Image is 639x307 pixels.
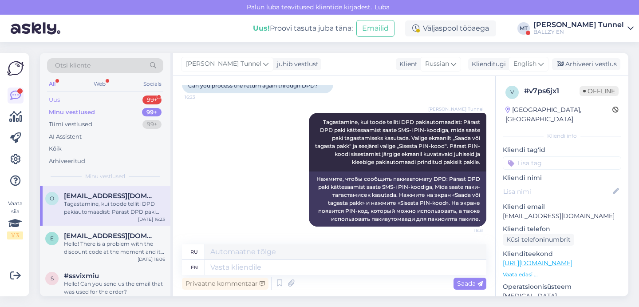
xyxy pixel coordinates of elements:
div: [DATE] 16:06 [138,256,165,263]
div: Küsi telefoninumbrit [503,234,574,246]
a: [PERSON_NAME] TunnelBALLZY EN [533,21,634,36]
p: Kliendi email [503,202,621,211]
span: Luba [372,3,392,11]
div: Can you process the return again through DPD? [182,78,333,93]
div: All [47,78,57,90]
span: Tagastamine, kui toode telliti DPD pakiautomaadist: Pärast DPD paki kättesaamist saate SMS-i PIN-... [315,119,481,165]
span: edvards.struza@gmail.com [64,232,156,240]
span: English [513,59,536,69]
div: Arhiveeritud [49,157,85,166]
div: Tagastamine, kui toode telliti DPD pakiautomaadist: Pärast DPD paki kättesaamist saate SMS-i PIN-... [64,200,165,216]
p: Vaata edasi ... [503,271,621,279]
span: [PERSON_NAME] Tunnel [428,106,484,112]
div: Нажмите, чтобы сообщить пакиавтомату DPD: Pärast DPD paki kättesaamist saate SMS-i PIN-koodiga, M... [309,171,486,227]
div: Klienditugi [468,60,506,69]
div: Proovi tasuta juba täna: [253,23,353,34]
div: Socials [142,78,163,90]
div: AI Assistent [49,132,82,141]
div: MT [517,22,530,35]
div: [PERSON_NAME] Tunnel [533,21,624,28]
div: 99+ [142,96,162,104]
span: Russian [425,59,449,69]
div: Uus [49,96,60,104]
div: Hello! Can you send us the email that was used for the order? [64,280,165,296]
span: o [50,195,54,202]
span: 16:23 [185,94,218,100]
span: [PERSON_NAME] Tunnel [186,59,261,69]
p: Kliendi telefon [503,224,621,234]
p: [MEDICAL_DATA] [503,291,621,301]
div: 99+ [142,108,162,117]
span: oni9876rt@gmail.com [64,192,156,200]
div: Privaatne kommentaar [182,278,268,290]
div: Hello! There is a problem with the discount code at the moment and it will be fixed as soon as po... [64,240,165,256]
input: Lisa tag [503,156,621,170]
input: Lisa nimi [503,187,611,196]
div: Arhiveeri vestlus [552,58,620,70]
p: Operatsioonisüsteem [503,282,621,291]
span: Saada [457,279,483,287]
div: ru [190,244,198,259]
div: Kõik [49,144,62,153]
span: s [51,275,54,282]
span: Minu vestlused [85,172,125,180]
p: Kliendi nimi [503,173,621,183]
span: #ssvixmiu [64,272,99,280]
div: Minu vestlused [49,108,95,117]
img: Askly Logo [7,60,24,77]
div: [GEOGRAPHIC_DATA], [GEOGRAPHIC_DATA] [505,105,612,124]
div: juhib vestlust [273,60,319,69]
a: [URL][DOMAIN_NAME] [503,259,572,267]
div: Vaata siia [7,199,23,239]
div: Klient [396,60,418,69]
div: 1 / 3 [7,231,23,239]
p: Kliendi tag'id [503,145,621,155]
div: BALLZY EN [533,28,624,36]
div: Web [92,78,107,90]
span: v [510,89,514,96]
div: Kliendi info [503,132,621,140]
button: Emailid [356,20,394,37]
span: Offline [580,86,619,96]
div: [DATE] 16:23 [138,216,165,223]
div: [DATE] 16:06 [138,296,165,303]
div: # v7ps6jx1 [524,86,580,96]
p: [EMAIL_ADDRESS][DOMAIN_NAME] [503,211,621,221]
span: 18:31 [450,227,484,234]
div: Tiimi vestlused [49,120,92,129]
p: Klienditeekond [503,249,621,259]
div: Väljaspool tööaega [405,20,496,36]
b: Uus! [253,24,270,32]
span: e [50,235,54,242]
span: Otsi kliente [55,61,91,70]
div: en [191,260,198,275]
div: 99+ [142,120,162,129]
